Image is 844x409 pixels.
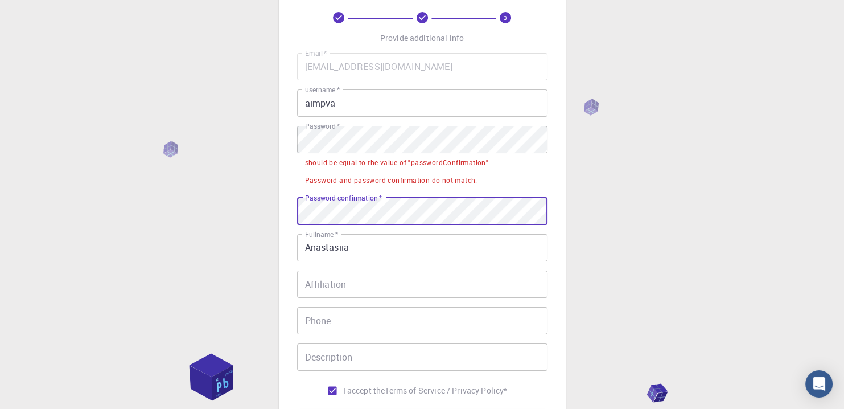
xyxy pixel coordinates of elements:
p: Terms of Service / Privacy Policy * [385,385,507,396]
label: Email [305,48,327,58]
text: 3 [504,14,507,22]
div: Password and password confirmation do not match. [305,175,477,186]
div: should be equal to the value of "passwordConfirmation" [305,157,489,169]
a: Terms of Service / Privacy Policy* [385,385,507,396]
label: username [305,85,340,95]
label: Password [305,121,340,131]
label: Password confirmation [305,193,382,203]
p: Provide additional info [380,32,464,44]
label: Fullname [305,230,338,239]
span: I accept the [343,385,385,396]
div: Open Intercom Messenger [805,370,833,398]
